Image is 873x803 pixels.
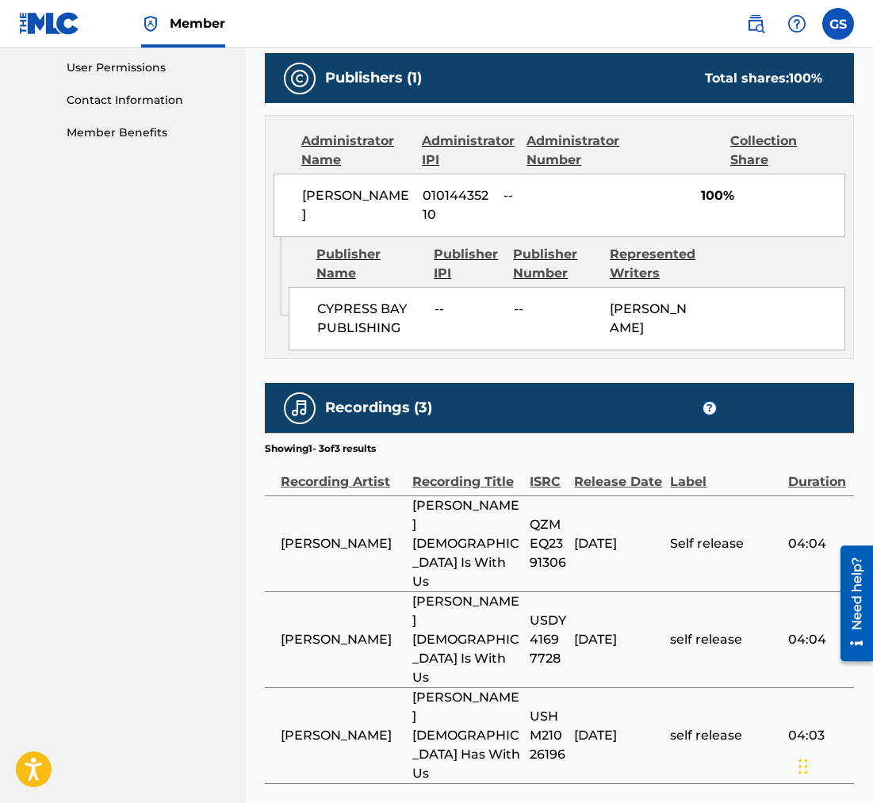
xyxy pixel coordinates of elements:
div: Release Date [574,456,662,491]
iframe: Chat Widget [794,727,873,803]
div: ISRC [530,456,566,491]
div: Drag [798,743,808,790]
img: search [746,14,765,33]
a: Member Benefits [67,124,227,141]
span: self release [670,630,780,649]
div: Administrator Number [526,132,619,170]
a: Contact Information [67,92,227,109]
span: ? [703,402,716,415]
span: -- [504,186,590,205]
iframe: Resource Center [829,540,873,667]
img: Recordings [290,399,309,418]
span: [PERSON_NAME] [DEMOGRAPHIC_DATA] Has With Us [412,688,523,783]
img: Publishers [290,69,309,88]
span: CYPRESS BAY PUBLISHING [317,300,423,338]
h5: Publishers (1) [325,69,422,87]
span: 04:03 [788,726,846,745]
span: QZMEQ2391306 [530,515,566,572]
span: Self release [670,534,780,553]
span: 04:04 [788,630,846,649]
span: [PERSON_NAME] [610,301,687,335]
div: Publisher IPI [434,245,501,283]
span: Member [170,14,225,33]
span: 100% [701,186,844,205]
div: Collection Share [730,132,812,170]
span: [DATE] [574,726,662,745]
div: Publisher Name [316,245,422,283]
span: USDY41697728 [530,611,566,668]
p: Showing 1 - 3 of 3 results [265,442,376,456]
span: [DATE] [574,630,662,649]
span: self release [670,726,780,745]
span: [PERSON_NAME] [281,630,404,649]
h5: Recordings (3) [325,399,432,417]
img: Top Rightsholder [141,14,160,33]
span: -- [514,300,598,319]
div: Total shares: [705,69,822,88]
div: Represented Writers [610,245,695,283]
span: 04:04 [788,534,846,553]
span: [PERSON_NAME] [302,186,411,224]
div: User Menu [822,8,854,40]
div: Administrator Name [301,132,410,170]
span: [PERSON_NAME] [281,534,404,553]
img: MLC Logo [19,12,80,35]
span: -- [435,300,502,319]
span: [PERSON_NAME] [DEMOGRAPHIC_DATA] Is With Us [412,592,523,687]
span: [PERSON_NAME] [281,726,404,745]
div: Label [670,456,780,491]
img: help [787,14,806,33]
span: USHM21026196 [530,707,566,764]
span: 01014435210 [423,186,492,224]
a: User Permissions [67,59,227,76]
span: 100 % [789,71,822,86]
div: Recording Artist [281,456,404,491]
div: Duration [788,456,846,491]
div: Recording Title [412,456,523,491]
a: Public Search [740,8,772,40]
span: [PERSON_NAME] [DEMOGRAPHIC_DATA] Is With Us [412,496,523,591]
div: Administrator IPI [422,132,515,170]
span: [DATE] [574,534,662,553]
div: Help [781,8,813,40]
div: Publisher Number [513,245,598,283]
